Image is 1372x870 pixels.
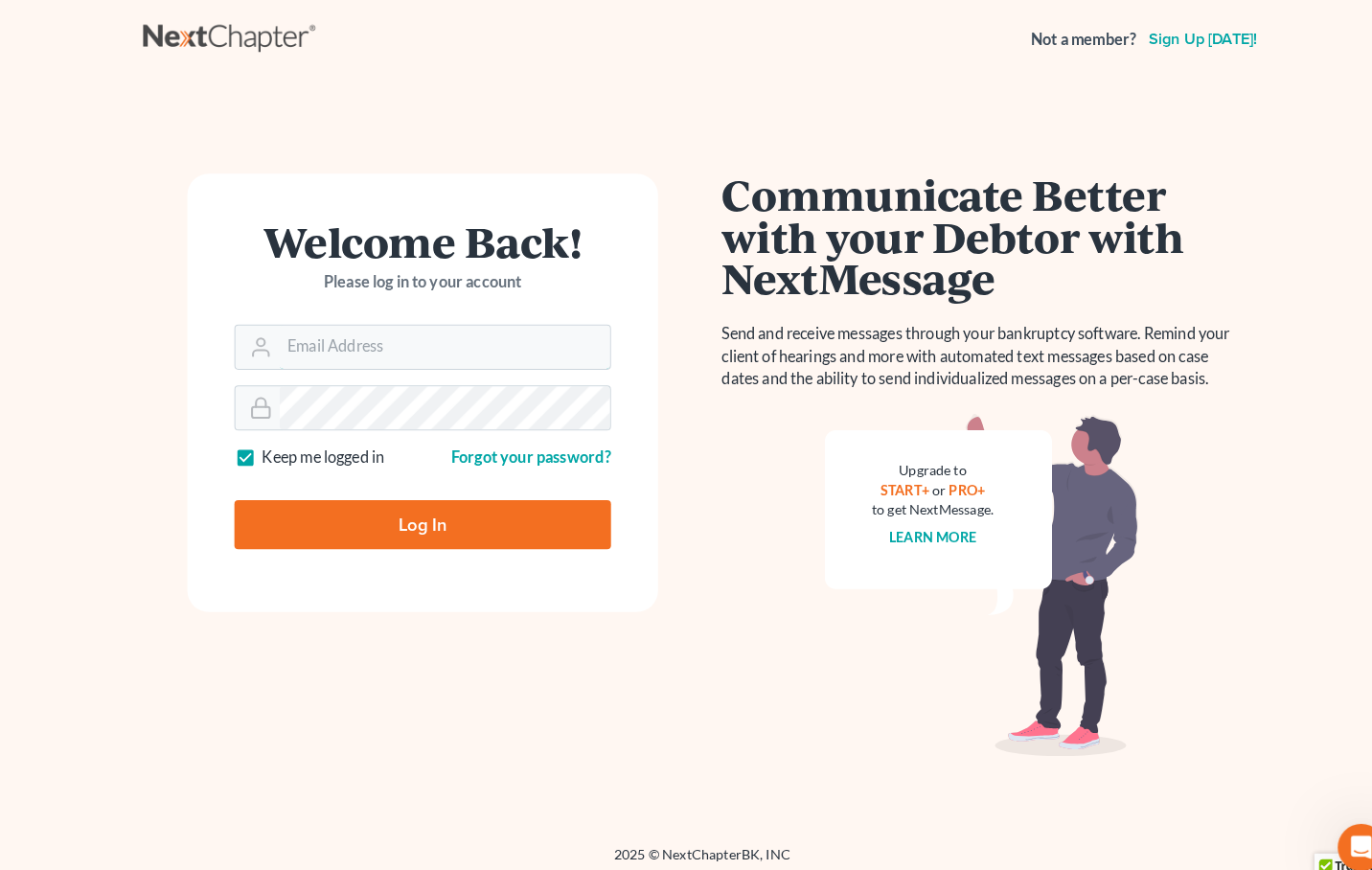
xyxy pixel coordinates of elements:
p: Send and receive messages through your bankruptcy software. Remind your client of hearings and mo... [705,315,1213,381]
h1: Communicate Better with your Debtor with NextMessage [705,170,1213,292]
a: Learn more [869,516,954,533]
p: Please log in to your account [229,264,597,286]
div: to get NextMessage. [852,489,971,508]
a: START+ [860,470,908,487]
span: 2 [1346,805,1361,820]
div: TrustedSite Certified [1284,834,1372,870]
span: or [911,470,925,487]
div: Upgrade to [852,450,971,469]
input: Email Address [273,318,596,360]
a: Sign up [DATE]! [1118,31,1232,46]
label: Keep me logged in [256,436,376,458]
img: nextmessage_bg-59042aed3d76b12b5cd301f8e5b87938c9018125f34e5fa2b7a6b67550977c72.svg [806,404,1112,740]
a: PRO+ [927,470,963,487]
iframe: Intercom live chat [1307,805,1353,851]
div: 2025 © NextChapterBK, INC [140,825,1232,859]
strong: Not a member? [1007,28,1110,50]
h1: Welcome Back! [229,216,597,257]
input: Log In [229,489,597,537]
a: Forgot your password? [441,437,597,455]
